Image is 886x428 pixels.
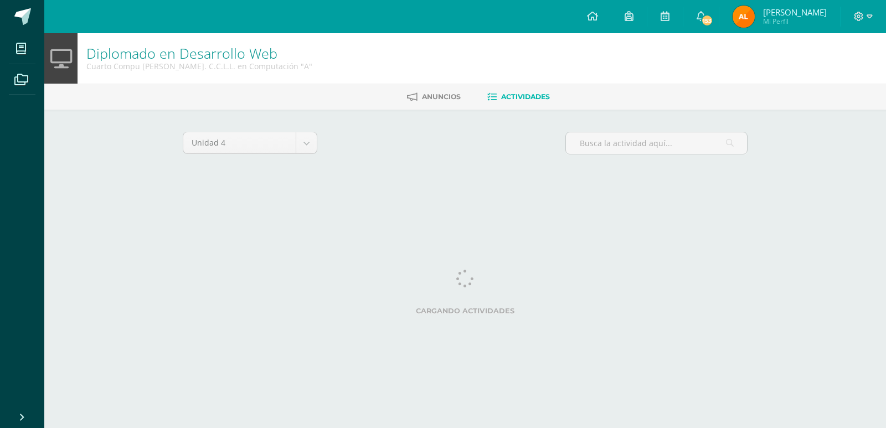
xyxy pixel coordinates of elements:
[422,92,461,101] span: Anuncios
[407,88,461,106] a: Anuncios
[566,132,747,154] input: Busca la actividad aquí...
[733,6,755,28] img: 8760a5c4c42ede99e0ea2cc5fb341da2.png
[487,88,550,106] a: Actividades
[183,307,748,315] label: Cargando actividades
[763,17,827,26] span: Mi Perfil
[701,14,713,27] span: 153
[86,61,312,71] div: Cuarto Compu Bach. C.C.L.L. en Computación 'A'
[183,132,317,153] a: Unidad 4
[192,132,287,153] span: Unidad 4
[86,45,312,61] h1: Diplomado en Desarrollo Web
[86,44,277,63] a: Diplomado en Desarrollo Web
[501,92,550,101] span: Actividades
[763,7,827,18] span: [PERSON_NAME]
